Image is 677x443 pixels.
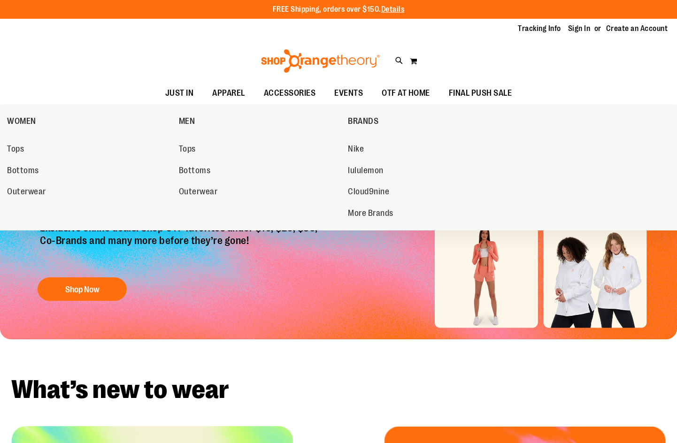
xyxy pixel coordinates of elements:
span: Nike [348,144,364,156]
a: FINAL PUSH SALE [439,83,522,104]
span: Cloud9nine [348,187,389,199]
a: ACCESSORIES [254,83,325,104]
a: WOMEN [7,109,174,133]
a: JUST IN [156,83,203,104]
span: WOMEN [7,116,36,128]
a: OTF AT HOME [372,83,439,104]
a: Tracking Info [518,23,561,34]
a: Create an Account [606,23,668,34]
span: Tops [179,144,196,156]
span: Outerwear [7,187,46,199]
span: FINAL PUSH SALE [449,83,512,104]
a: EVENTS [325,83,372,104]
span: APPAREL [212,83,245,104]
button: Shop Now [38,277,127,301]
a: APPAREL [203,83,254,104]
span: ACCESSORIES [264,83,316,104]
span: OTF AT HOME [382,83,430,104]
span: Outerwear [179,187,218,199]
a: Details [381,5,405,14]
span: Tops [7,144,24,156]
span: Bottoms [7,166,39,177]
h2: What’s new to wear [11,377,666,403]
a: MEN [179,109,344,133]
img: Shop Orangetheory [260,49,381,73]
span: More Brands [348,208,393,220]
a: Sign In [568,23,591,34]
span: lululemon [348,166,384,177]
p: Exclusive online deals! Shop OTF favorites under $10, $20, $50, Co-Brands and many more before th... [33,222,327,268]
span: JUST IN [165,83,194,104]
span: Bottoms [179,166,211,177]
span: EVENTS [334,83,363,104]
a: BRANDS [348,109,515,133]
span: MEN [179,116,195,128]
span: BRANDS [348,116,378,128]
p: FREE Shipping, orders over $150. [273,4,405,15]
